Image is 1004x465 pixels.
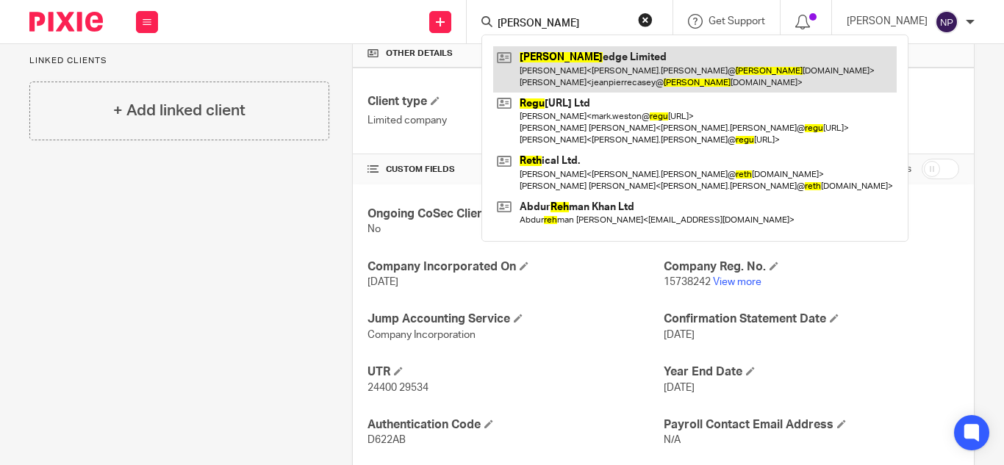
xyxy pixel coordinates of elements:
span: [DATE] [664,330,695,340]
h4: Confirmation Statement Date [664,311,959,327]
h4: Company Incorporated On [367,259,663,275]
h4: + Add linked client [113,99,245,122]
a: View more [713,277,761,287]
h4: Client type [367,94,663,109]
p: Limited company [367,113,663,128]
span: 15738242 [664,277,711,287]
h4: Ongoing CoSec Client [367,206,663,222]
p: Linked clients [29,55,329,67]
h4: UTR [367,364,663,380]
img: svg%3E [935,10,958,34]
span: [DATE] [367,277,398,287]
span: No [367,224,381,234]
span: Get Support [709,16,765,26]
h4: CUSTOM FIELDS [367,164,663,176]
span: D622AB [367,435,406,445]
h4: Authentication Code [367,417,663,433]
img: Pixie [29,12,103,32]
span: 24400 29534 [367,383,429,393]
input: Search [496,18,628,31]
span: N/A [664,435,681,445]
span: Other details [386,48,453,60]
h4: Payroll Contact Email Address [664,417,959,433]
h4: Company Reg. No. [664,259,959,275]
h4: Year End Date [664,364,959,380]
button: Clear [638,12,653,27]
h4: Jump Accounting Service [367,311,663,327]
span: [DATE] [664,383,695,393]
p: [PERSON_NAME] [847,14,928,29]
span: Company Incorporation [367,330,476,340]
